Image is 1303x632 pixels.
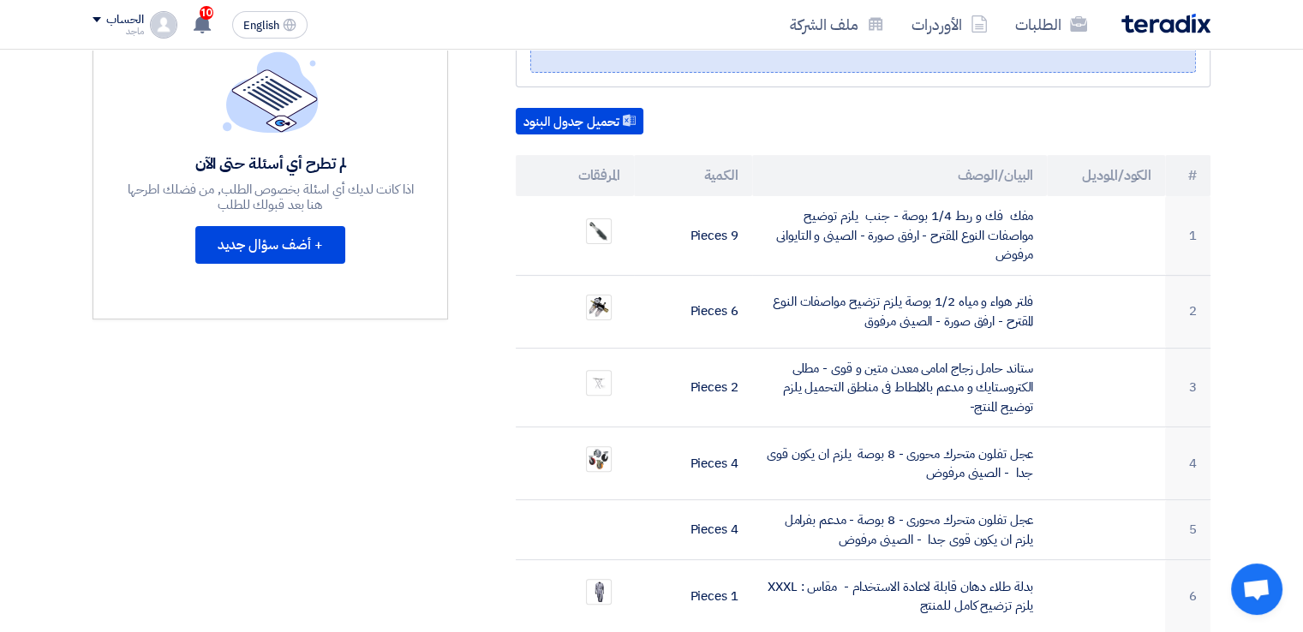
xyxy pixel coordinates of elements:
img: profile_test.png [150,11,177,39]
a: الأوردرات [898,4,1001,45]
td: 9 Pieces [634,196,752,275]
td: 2 [1165,275,1210,348]
img: air_line_filter_oil__water_separator_1752148854827.jpg [587,295,611,319]
img: EoBlOzEaqaYbPpaUZXqRZnKBUOGgax_1752148599251.jpg [587,219,611,243]
th: المرفقات [516,155,634,196]
td: 4 [1165,427,1210,500]
div: الحساب [106,13,143,27]
td: 4 Pieces [634,500,752,560]
td: عجل تفلون متحرك محورى - 8 بوصة - مدعم بفرامل يلزم ان يكون قوى جدا - الصينى مرفوض [752,500,1048,560]
a: Open chat [1231,563,1282,615]
div: لم تطرح أي أسئلة حتى الآن [125,153,416,173]
img: PuExtraHeavyDutyCaster_1752150729896.jpg [587,447,611,471]
a: الطلبات [1001,4,1101,45]
td: فلتر هواء و مياه 1/2 بوصة يلزم تزضيح مواصفات النوع المقترح - ارفق صورة - الصينى مرفوق [752,275,1048,348]
img: HdedfdffacccbaU_1752151220860.jpg [587,580,611,604]
td: 1 [1165,196,1210,275]
img: empty_state_list.svg [223,51,319,132]
a: ملف الشركة [776,4,898,45]
div: اذا كانت لديك أي اسئلة بخصوص الطلب, من فضلك اطرحها هنا بعد قبولك للطلب [125,182,416,212]
td: مفك فك و ربط 1/4 بوصة - جنب يلزم توضيح مواصفات النوع المقترح - ارفق صورة - الصينى و التايوانى مرفوض [752,196,1048,275]
img: thumb_1752150210039.jpeg [587,376,611,391]
th: الكود/الموديل [1047,155,1165,196]
td: 4 Pieces [634,427,752,500]
td: 6 Pieces [634,275,752,348]
th: البيان/الوصف [752,155,1048,196]
span: 10 [200,6,213,20]
span: English [243,20,279,32]
td: 3 [1165,348,1210,427]
td: ستاند حامل زجاج امامى معدن متين و قوى - مطلى الكتروستايك و مدعم بالالمطاط فى مناطق التحميل يلزم ت... [752,348,1048,427]
button: + أضف سؤال جديد [195,226,345,264]
button: English [232,11,308,39]
td: 5 [1165,500,1210,560]
img: Teradix logo [1121,14,1210,33]
div: ماجد [93,27,143,36]
button: تحميل جدول البنود [516,108,643,135]
td: عجل تفلون متحرك محورى - 8 بوصة يلزم ان يكون قوى جدا - الصينى مرفوض [752,427,1048,500]
th: # [1165,155,1210,196]
td: 2 Pieces [634,348,752,427]
th: الكمية [634,155,752,196]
